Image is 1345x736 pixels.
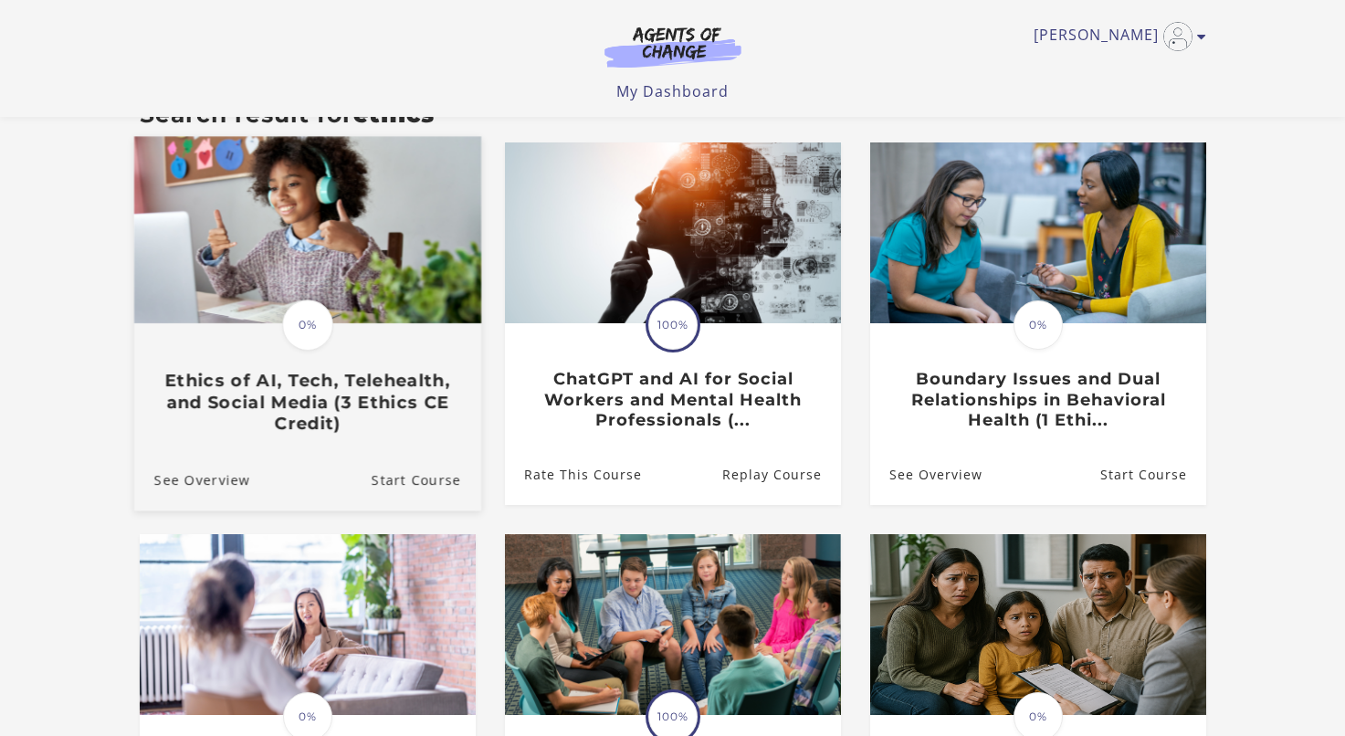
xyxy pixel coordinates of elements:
a: ChatGPT and AI for Social Workers and Mental Health Professionals (...: Resume Course [721,446,840,505]
a: My Dashboard [616,81,729,101]
a: ChatGPT and AI for Social Workers and Mental Health Professionals (...: Rate This Course [505,446,642,505]
h3: ChatGPT and AI for Social Workers and Mental Health Professionals (... [524,369,821,431]
h3: Boundary Issues and Dual Relationships in Behavioral Health (1 Ethi... [889,369,1186,431]
a: Boundary Issues and Dual Relationships in Behavioral Health (1 Ethi...: See Overview [870,446,982,505]
img: Agents of Change Logo [585,26,761,68]
a: Ethics of AI, Tech, Telehealth, and Social Media (3 Ethics CE Credit): See Overview [133,449,249,510]
h3: Ethics of AI, Tech, Telehealth, and Social Media (3 Ethics CE Credit) [153,371,460,435]
a: Ethics of AI, Tech, Telehealth, and Social Media (3 Ethics CE Credit): Resume Course [371,449,480,510]
a: Boundary Issues and Dual Relationships in Behavioral Health (1 Ethi...: Resume Course [1099,446,1205,505]
a: Toggle menu [1034,22,1197,51]
span: 0% [282,300,333,351]
span: 100% [648,300,698,350]
span: 0% [1014,300,1063,350]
